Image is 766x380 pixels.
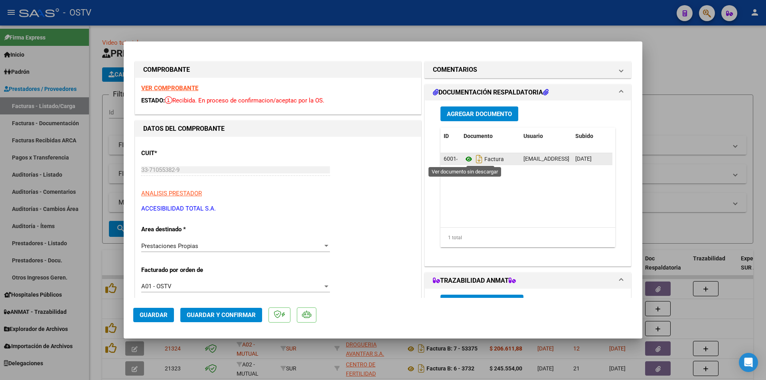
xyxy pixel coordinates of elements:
i: Descargar documento [474,153,484,165]
span: ESTADO: [141,97,165,104]
a: VER COMPROBANTE [141,85,198,92]
span: 60014 [444,156,460,162]
span: Documento [464,133,493,139]
strong: COMPROBANTE [143,66,190,73]
span: Usuario [523,133,543,139]
h1: DOCUMENTACIÓN RESPALDATORIA [433,88,549,97]
mat-expansion-panel-header: TRAZABILIDAD ANMAT [425,273,631,289]
div: Open Intercom Messenger [739,353,758,372]
span: A01 - OSTV [141,283,172,290]
mat-expansion-panel-header: DOCUMENTACIÓN RESPALDATORIA [425,85,631,100]
p: ACCESIBILIDAD TOTAL S.A. [141,204,415,213]
span: Guardar y Confirmar [187,311,256,319]
span: Guardar [140,311,168,319]
div: 1 total [440,228,615,248]
datatable-header-cell: Documento [460,128,520,145]
span: Recibida. En proceso de confirmacion/aceptac por la OS. [165,97,324,104]
mat-expansion-panel-header: COMENTARIOS [425,62,631,78]
button: Guardar y Confirmar [180,308,262,322]
strong: DATOS DEL COMPROBANTE [143,125,225,132]
datatable-header-cell: ID [440,128,460,145]
span: Subido [575,133,593,139]
button: Agregar Trazabilidad [440,295,523,309]
h1: TRAZABILIDAD ANMAT [433,276,516,285]
p: CUIT [141,149,223,158]
p: Area destinado * [141,225,223,234]
span: Agregar Documento [447,110,512,118]
button: Guardar [133,308,174,322]
span: [EMAIL_ADDRESS][DOMAIN_NAME] - [GEOGRAPHIC_DATA] [523,156,670,162]
p: Facturado por orden de [141,266,223,275]
span: ID [444,133,449,139]
div: DOCUMENTACIÓN RESPALDATORIA [425,100,631,266]
span: [DATE] [575,156,592,162]
span: Prestaciones Propias [141,242,198,250]
datatable-header-cell: Subido [572,128,612,145]
span: Factura [464,156,504,162]
datatable-header-cell: Usuario [520,128,572,145]
span: ANALISIS PRESTADOR [141,190,202,197]
datatable-header-cell: Acción [612,128,652,145]
button: Agregar Documento [440,106,518,121]
h1: COMENTARIOS [433,65,477,75]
